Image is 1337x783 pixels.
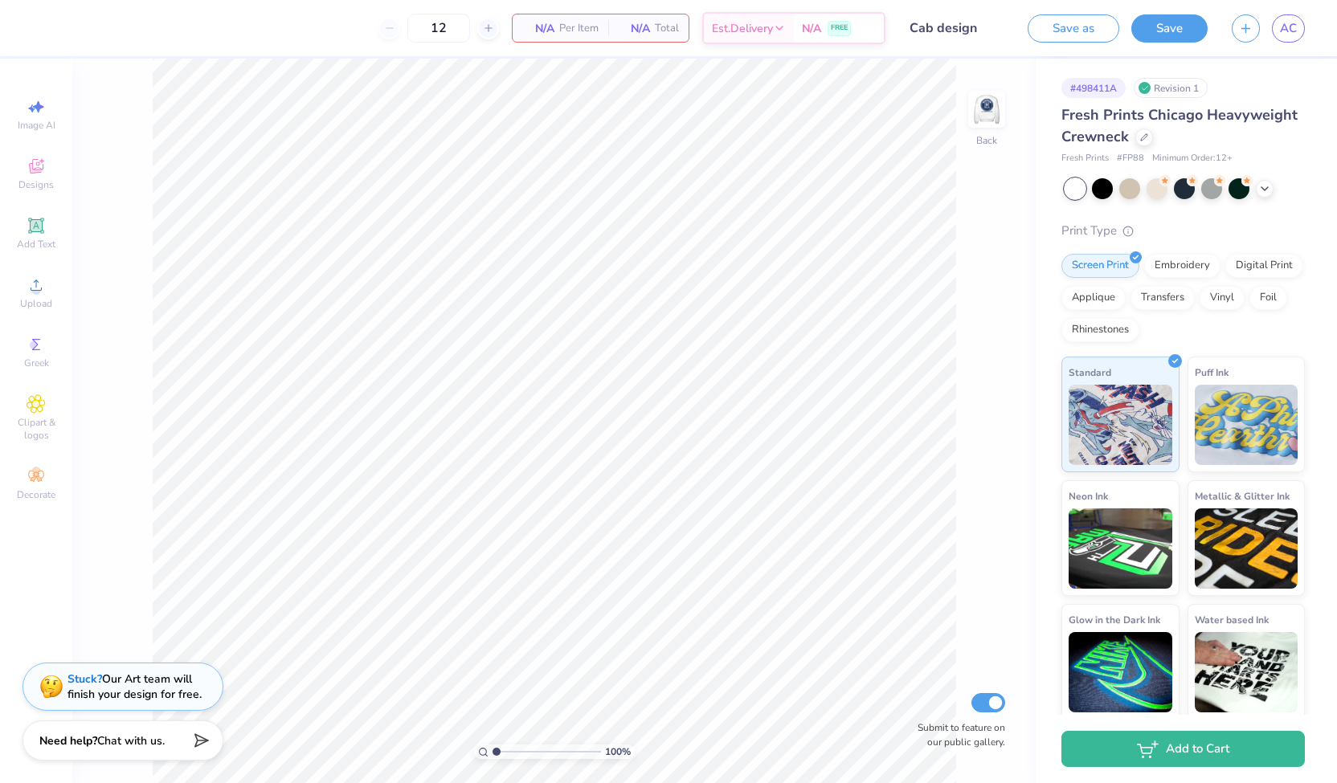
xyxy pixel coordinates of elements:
[67,671,102,687] strong: Stuck?
[1195,364,1229,381] span: Puff Ink
[712,20,773,37] span: Est. Delivery
[605,744,631,759] span: 100 %
[1200,286,1245,310] div: Vinyl
[1069,508,1172,589] img: Neon Ink
[1061,254,1139,278] div: Screen Print
[1028,14,1119,43] button: Save as
[1069,385,1172,465] img: Standard
[1061,286,1126,310] div: Applique
[618,20,650,37] span: N/A
[655,20,679,37] span: Total
[97,733,165,748] span: Chat with us.
[1061,105,1298,146] span: Fresh Prints Chicago Heavyweight Crewneck
[1272,14,1305,43] a: AC
[20,297,52,310] span: Upload
[18,119,55,132] span: Image AI
[18,178,54,191] span: Designs
[976,133,997,148] div: Back
[17,488,55,501] span: Decorate
[559,20,599,37] span: Per Item
[1152,152,1233,165] span: Minimum Order: 12 +
[802,20,821,37] span: N/A
[1225,254,1303,278] div: Digital Print
[1249,286,1287,310] div: Foil
[1134,78,1208,98] div: Revision 1
[1195,611,1269,628] span: Water based Ink
[1061,78,1126,98] div: # 498411A
[1069,632,1172,712] img: Glow in the Dark Ink
[39,733,97,748] strong: Need help?
[1131,286,1195,310] div: Transfers
[522,20,554,37] span: N/A
[1117,152,1144,165] span: # FP88
[1061,152,1109,165] span: Fresh Prints
[1144,254,1220,278] div: Embroidery
[1195,385,1298,465] img: Puff Ink
[897,12,1016,44] input: Untitled Design
[1195,508,1298,589] img: Metallic & Glitter Ink
[1061,222,1305,240] div: Print Type
[1131,14,1208,43] button: Save
[24,357,49,369] span: Greek
[971,93,1003,125] img: Back
[17,238,55,251] span: Add Text
[1069,611,1160,628] span: Glow in the Dark Ink
[1069,487,1108,504] span: Neon Ink
[831,22,848,34] span: FREE
[1280,19,1297,38] span: AC
[1069,364,1111,381] span: Standard
[67,671,202,702] div: Our Art team will finish your design for free.
[1061,731,1305,767] button: Add to Cart
[8,416,64,442] span: Clipart & logos
[1061,318,1139,342] div: Rhinestones
[1195,487,1290,504] span: Metallic & Glitter Ink
[407,14,470,43] input: – –
[1195,632,1298,712] img: Water based Ink
[909,720,1005,749] label: Submit to feature on our public gallery.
